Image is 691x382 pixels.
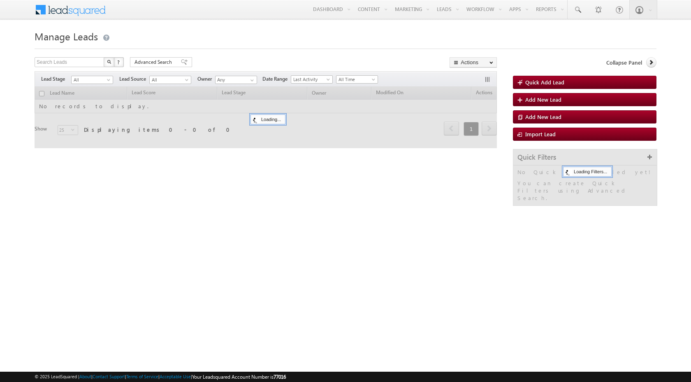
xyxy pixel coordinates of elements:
a: All [71,76,113,84]
a: About [79,374,91,379]
span: Last Activity [291,76,330,83]
a: Acceptable Use [160,374,191,379]
span: All Time [336,76,376,83]
span: Your Leadsquared Account Number is [192,374,286,380]
a: All Time [336,75,378,84]
span: 77016 [274,374,286,380]
span: ? [117,58,121,65]
span: © 2025 LeadSquared | | | | | [35,373,286,381]
span: Lead Stage [41,75,71,83]
a: Last Activity [291,75,333,84]
span: Manage Leads [35,30,98,43]
span: All [150,76,189,84]
span: Date Range [262,75,291,83]
span: Add New Lead [525,113,561,120]
div: Loading Filters... [563,167,612,177]
div: Loading... [250,114,285,124]
span: Import Lead [525,130,556,137]
a: Contact Support [93,374,125,379]
a: All [149,76,191,84]
span: Add New Lead [525,96,561,103]
span: Lead Source [119,75,149,83]
a: Terms of Service [126,374,158,379]
a: Show All Items [246,76,256,84]
span: Owner [197,75,215,83]
button: ? [114,57,124,67]
span: All [72,76,111,84]
img: Search [107,60,111,64]
input: Type to Search [215,76,257,84]
span: Advanced Search [134,58,174,66]
span: Collapse Panel [606,59,642,66]
button: Actions [450,57,497,68]
span: Quick Add Lead [525,79,564,86]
